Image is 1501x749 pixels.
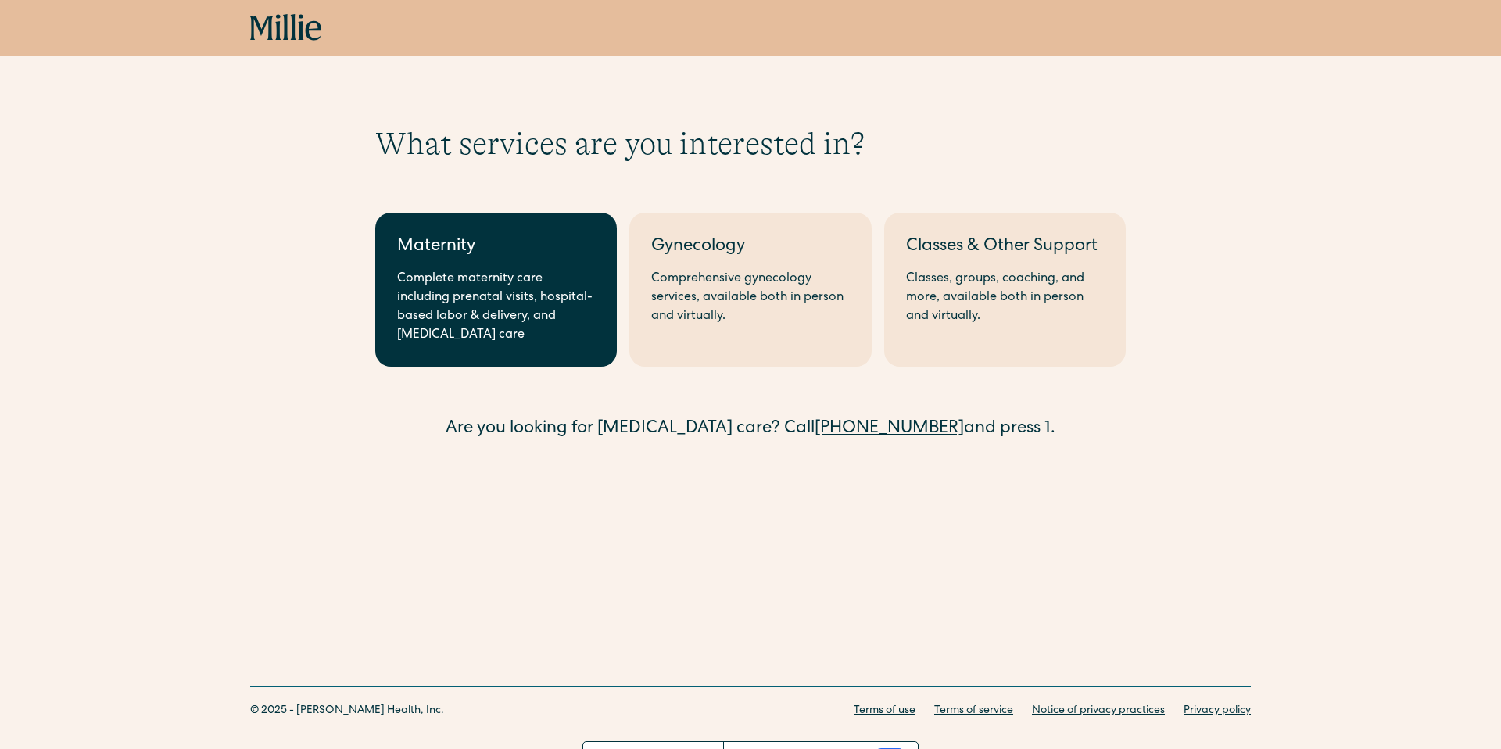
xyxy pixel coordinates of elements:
div: Complete maternity care including prenatal visits, hospital-based labor & delivery, and [MEDICAL_... [397,270,595,345]
a: GynecologyComprehensive gynecology services, available both in person and virtually. [629,213,871,367]
a: Classes & Other SupportClasses, groups, coaching, and more, available both in person and virtually. [884,213,1126,367]
a: Terms of service [934,703,1013,719]
div: © 2025 - [PERSON_NAME] Health, Inc. [250,703,444,719]
div: Gynecology [651,235,849,260]
a: Notice of privacy practices [1032,703,1165,719]
div: Comprehensive gynecology services, available both in person and virtually. [651,270,849,326]
div: Classes & Other Support [906,235,1104,260]
a: Privacy policy [1184,703,1251,719]
a: [PHONE_NUMBER] [815,421,964,438]
div: Maternity [397,235,595,260]
div: Classes, groups, coaching, and more, available both in person and virtually. [906,270,1104,326]
a: MaternityComplete maternity care including prenatal visits, hospital-based labor & delivery, and ... [375,213,617,367]
div: Are you looking for [MEDICAL_DATA] care? Call and press 1. [375,417,1126,443]
h1: What services are you interested in? [375,125,1126,163]
a: Terms of use [854,703,915,719]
